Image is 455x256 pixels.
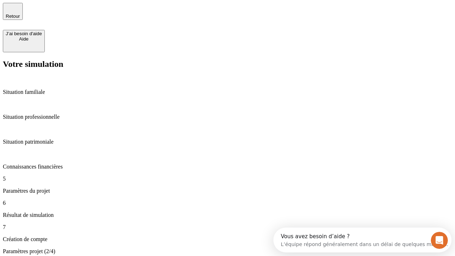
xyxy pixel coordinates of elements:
[273,228,451,252] iframe: Intercom live chat discovery launcher
[3,30,45,52] button: J’ai besoin d'aideAide
[3,139,452,145] p: Situation patrimoniale
[3,176,452,182] p: 5
[3,200,452,206] p: 6
[3,89,452,95] p: Situation familiale
[3,3,23,20] button: Retour
[3,212,452,218] p: Résultat de simulation
[431,232,448,249] iframe: Intercom live chat
[6,14,20,19] span: Retour
[3,188,452,194] p: Paramètres du projet
[3,236,452,242] p: Création de compte
[3,59,452,69] h2: Votre simulation
[3,248,452,255] p: Paramètres projet (2/4)
[3,224,452,230] p: 7
[6,31,42,36] div: J’ai besoin d'aide
[7,6,175,12] div: Vous avez besoin d’aide ?
[6,36,42,42] div: Aide
[3,3,196,22] div: Ouvrir le Messenger Intercom
[7,12,175,19] div: L’équipe répond généralement dans un délai de quelques minutes.
[3,114,452,120] p: Situation professionnelle
[3,164,452,170] p: Connaissances financières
